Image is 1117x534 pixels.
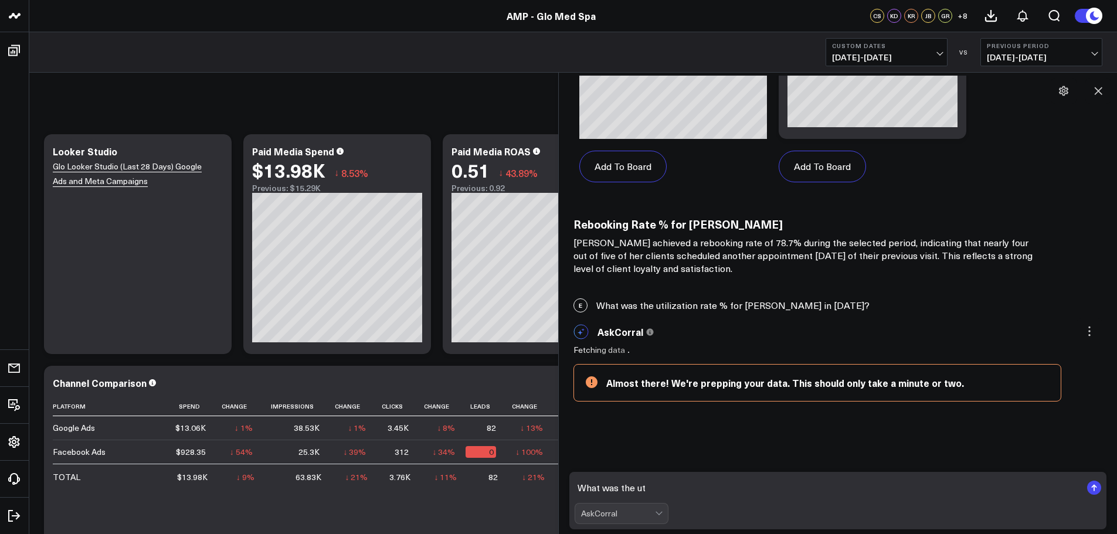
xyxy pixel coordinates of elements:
div: 82 [488,471,498,483]
div: ↓ 54% [230,446,253,458]
th: Change [330,397,377,416]
button: Add To Board [779,151,866,182]
span: [DATE] - [DATE] [987,53,1096,62]
div: 0.51 [451,159,490,181]
div: ↓ 1% [235,422,253,434]
span: E [573,298,588,312]
div: ↓ 100% [515,446,543,458]
div: ↓ 39% [343,446,366,458]
div: $928.35 [176,446,206,458]
div: What was the utilization rate % for [PERSON_NAME] in [DATE]? [565,292,1111,318]
h3: Rebooking Rate % for [PERSON_NAME] [573,217,1043,230]
div: Channel Comparison [53,376,147,389]
span: [DATE] - [DATE] [832,53,941,62]
div: 25.3K [298,446,320,458]
textarea: What was the ut [575,477,1081,498]
a: Glo Looker Studio (Last 28 Days) Google Ads and Meta Campaigns [53,161,202,187]
th: Spend [170,397,216,416]
span: + 8 [958,12,967,20]
div: Paid Media Spend [252,145,334,158]
div: 38.53K [294,422,320,434]
div: KR [904,9,918,23]
div: $13.06K [175,422,206,434]
div: $13.98K [252,159,325,181]
th: Cpl [554,397,599,416]
div: Looker Studio [53,145,117,158]
th: Leads [466,397,507,416]
div: CS [870,9,884,23]
th: Change [419,397,466,416]
div: ↓ 21% [345,471,368,483]
div: 0 [466,446,496,458]
span: ↓ [334,165,339,181]
div: KD [887,9,901,23]
div: Previous: $15.29K [252,183,422,193]
div: Paid Media ROAS [451,145,531,158]
div: Fetching data [573,345,637,355]
span: ↓ [498,165,503,181]
div: ↓ 34% [432,446,455,458]
b: Custom Dates [832,42,941,49]
div: 312 [395,446,409,458]
span: 8.53% [341,166,368,179]
div: 3.45K [388,422,409,434]
div: VS [953,49,975,56]
div: ↓ 13% [520,422,543,434]
b: Previous Period [987,42,1096,49]
button: +8 [955,9,969,23]
button: Custom Dates[DATE]-[DATE] [826,38,948,66]
div: TOTAL [53,471,80,483]
div: $13.98K [177,471,208,483]
div: Google Ads [53,422,95,434]
div: 3.76K [389,471,410,483]
div: ↓ 11% [434,471,457,483]
button: Previous Period[DATE]-[DATE] [980,38,1102,66]
div: JB [921,9,935,23]
th: Clicks [376,397,419,416]
div: ↓ 9% [236,471,254,483]
div: ↓ 21% [522,471,545,483]
p: [PERSON_NAME] achieved a rebooking rate of 78.7% during the selected period, indicating that near... [573,236,1043,275]
th: Change [216,397,263,416]
div: 63.83K [296,471,321,483]
th: Change [507,397,554,416]
a: AMP - Glo Med Spa [507,9,596,22]
div: GR [938,9,952,23]
th: Platform [53,397,170,416]
span: 43.89% [505,166,538,179]
div: 82 [487,422,496,434]
div: ↓ 8% [437,422,455,434]
span: AskCorral [597,325,643,338]
button: Add To Board [579,151,667,182]
div: Previous: 0.92 [451,183,622,193]
div: Facebook Ads [53,446,106,458]
div: AskCorral [581,509,655,518]
div: ↓ 1% [348,422,366,434]
th: Impressions [263,397,330,416]
div: Almost there! We're prepping your data. This should only take a minute or two. [606,376,1049,389]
